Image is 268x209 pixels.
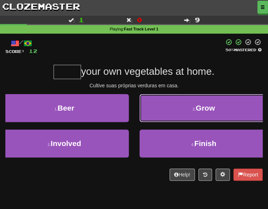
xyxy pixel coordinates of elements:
span: 1 [79,16,84,23]
span: Grow [196,104,215,112]
span: 12 [29,48,37,54]
button: Help! [170,169,195,181]
span: Involved [51,139,81,147]
button: Round history (alt+y) [198,169,212,181]
small: 1 . [55,107,58,111]
small: 2 . [193,107,196,111]
span: 0 [137,16,142,23]
small: 4 . [191,142,194,147]
div: / [5,39,37,48]
small: 3 . [47,142,51,147]
span: your own vegetables at home. [81,66,214,77]
div: Cultive suas próprias verduras em casa. [5,82,263,89]
strong: Fast Track Level 1 [124,27,158,31]
span: : [68,18,75,23]
span: Score: [5,49,25,54]
span: : [126,18,133,23]
span: 50 % [226,48,234,52]
span: 9 [195,16,200,23]
span: Beer [57,104,74,112]
div: Mastered [224,47,263,52]
span: : [184,18,191,23]
span: Finish [194,139,216,147]
button: Report [233,169,263,181]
